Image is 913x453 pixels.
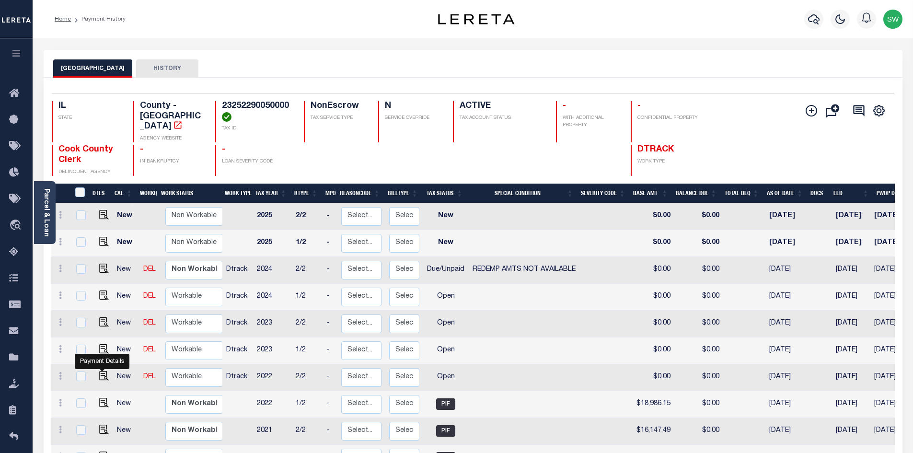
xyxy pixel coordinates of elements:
[222,364,253,391] td: Dtrack
[637,145,674,154] span: DTRACK
[89,184,111,203] th: DTLS
[765,203,809,230] td: [DATE]
[765,284,809,311] td: [DATE]
[830,184,873,203] th: ELD: activate to sort column ascending
[58,115,122,122] p: STATE
[674,364,723,391] td: $0.00
[55,16,71,22] a: Home
[253,311,292,337] td: 2023
[311,101,367,112] h4: NonEscrow
[323,257,337,284] td: -
[113,391,139,418] td: New
[765,337,809,364] td: [DATE]
[436,398,455,410] span: PIF
[323,284,337,311] td: -
[832,418,870,445] td: [DATE]
[883,10,902,29] img: svg+xml;base64,PHN2ZyB4bWxucz0iaHR0cDovL3d3dy53My5vcmcvMjAwMC9zdmciIHBvaW50ZXItZXZlbnRzPSJub25lIi...
[438,14,515,24] img: logo-dark.svg
[111,184,136,203] th: CAL: activate to sort column ascending
[222,145,225,154] span: -
[473,266,576,273] span: REDEMP AMTS NOT AVAILABLE
[721,184,763,203] th: Total DLQ: activate to sort column ascending
[765,230,809,257] td: [DATE]
[292,284,323,311] td: 1/2
[58,169,122,176] p: DELINQUENT AGENCY
[113,230,139,257] td: New
[136,59,198,78] button: HISTORY
[832,311,870,337] td: [DATE]
[292,337,323,364] td: 1/2
[832,391,870,418] td: [DATE]
[629,184,672,203] th: Base Amt: activate to sort column ascending
[323,203,337,230] td: -
[323,337,337,364] td: -
[632,418,674,445] td: $16,147.49
[292,257,323,284] td: 2/2
[632,257,674,284] td: $0.00
[322,184,336,203] th: MPO
[384,184,422,203] th: BillType: activate to sort column ascending
[252,184,290,203] th: Tax Year: activate to sort column ascending
[674,257,723,284] td: $0.00
[467,184,577,203] th: Special Condition: activate to sort column ascending
[765,418,809,445] td: [DATE]
[832,284,870,311] td: [DATE]
[436,425,455,437] span: PIF
[290,184,322,203] th: RType: activate to sort column ascending
[674,284,723,311] td: $0.00
[222,257,253,284] td: Dtrack
[222,101,292,122] h4: 23252290050000
[563,102,566,110] span: -
[674,418,723,445] td: $0.00
[632,284,674,311] td: $0.00
[53,59,132,78] button: [GEOGRAPHIC_DATA]
[253,337,292,364] td: 2023
[422,184,467,203] th: Tax Status: activate to sort column ascending
[69,184,89,203] th: &nbsp;
[222,337,253,364] td: Dtrack
[113,418,139,445] td: New
[674,337,723,364] td: $0.00
[113,337,139,364] td: New
[765,391,809,418] td: [DATE]
[423,284,468,311] td: Open
[632,203,674,230] td: $0.00
[292,311,323,337] td: 2/2
[423,311,468,337] td: Open
[113,364,139,391] td: New
[632,337,674,364] td: $0.00
[423,203,468,230] td: New
[43,188,49,237] a: Parcel & Loan
[632,311,674,337] td: $0.00
[423,364,468,391] td: Open
[832,337,870,364] td: [DATE]
[832,257,870,284] td: [DATE]
[632,230,674,257] td: $0.00
[140,135,204,142] p: AGENCY WEBSITE
[323,311,337,337] td: -
[807,184,829,203] th: Docs
[143,320,156,326] a: DEL
[140,158,204,165] p: IN BANKRUPTCY
[157,184,222,203] th: Work Status
[336,184,384,203] th: ReasonCode: activate to sort column ascending
[563,115,619,129] p: WITH ADDITIONAL PROPERTY
[253,364,292,391] td: 2022
[765,364,809,391] td: [DATE]
[674,391,723,418] td: $0.00
[832,364,870,391] td: [DATE]
[577,184,629,203] th: Severity Code: activate to sort column ascending
[292,418,323,445] td: 2/2
[460,115,544,122] p: TAX ACCOUNT STATUS
[58,145,113,164] span: Cook County Clerk
[674,311,723,337] td: $0.00
[637,102,641,110] span: -
[71,15,126,23] li: Payment History
[253,230,292,257] td: 2025
[674,230,723,257] td: $0.00
[323,230,337,257] td: -
[323,391,337,418] td: -
[423,337,468,364] td: Open
[9,220,24,232] i: travel_explore
[140,101,204,132] h4: County - [GEOGRAPHIC_DATA]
